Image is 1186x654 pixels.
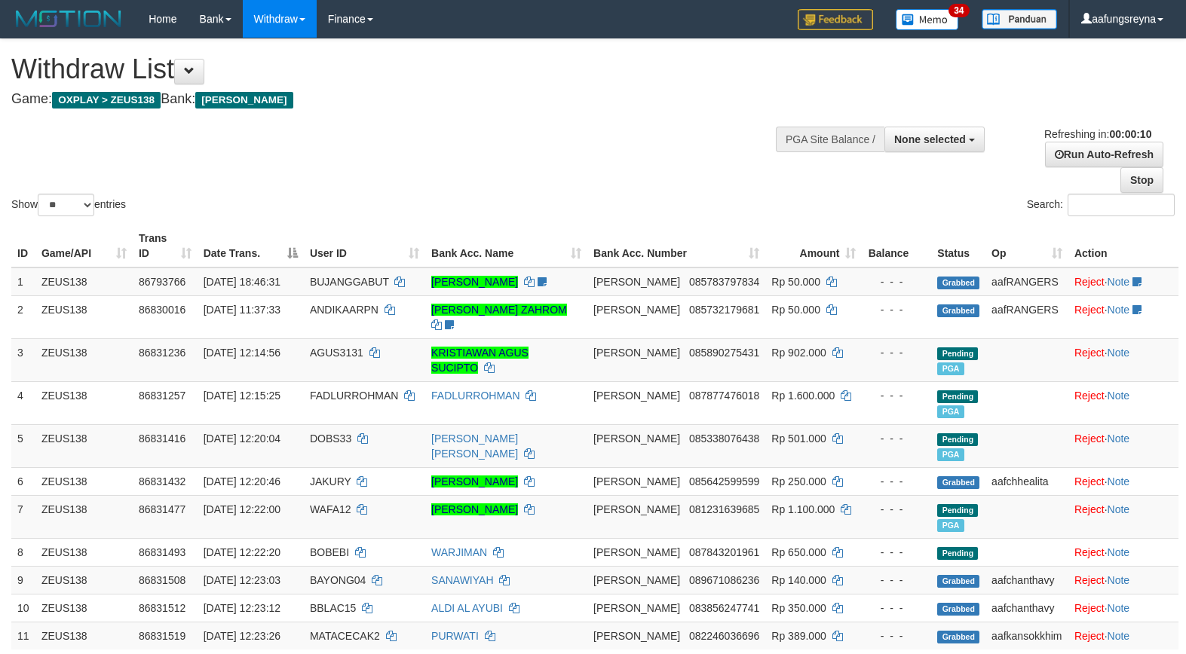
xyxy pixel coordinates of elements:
[204,276,280,288] span: [DATE] 18:46:31
[139,630,185,642] span: 86831519
[1108,630,1130,642] a: Note
[868,345,925,360] div: - - -
[35,225,133,267] th: Game/API: activate to sort column ascending
[11,194,126,216] label: Show entries
[310,503,351,515] span: WAFA12
[139,574,185,586] span: 86831508
[1108,602,1130,614] a: Note
[139,276,185,288] span: 86793766
[937,304,979,317] span: Grabbed
[11,495,35,538] td: 7
[1068,566,1178,594] td: ·
[1045,142,1163,167] a: Run Auto-Refresh
[1074,347,1105,359] a: Reject
[1068,538,1178,566] td: ·
[431,276,518,288] a: [PERSON_NAME]
[1074,602,1105,614] a: Reject
[1108,347,1130,359] a: Note
[798,9,873,30] img: Feedback.jpg
[1068,622,1178,649] td: ·
[204,503,280,515] span: [DATE] 12:22:00
[310,304,378,316] span: ANDIKAARPN
[1108,432,1130,445] a: Note
[771,630,826,642] span: Rp 389.000
[593,304,680,316] span: [PERSON_NAME]
[593,503,680,515] span: [PERSON_NAME]
[431,390,519,402] a: FADLURROHMAN
[35,594,133,622] td: ZEUS138
[204,475,280,487] span: [DATE] 12:20:46
[1074,276,1105,288] a: Reject
[593,546,680,558] span: [PERSON_NAME]
[1074,304,1105,316] a: Reject
[11,54,776,84] h1: Withdraw List
[868,431,925,446] div: - - -
[1109,128,1151,140] strong: 00:00:10
[593,475,680,487] span: [PERSON_NAME]
[896,9,959,30] img: Button%20Memo.svg
[771,432,826,445] span: Rp 501.000
[689,546,759,558] span: Copy 087843201961 to clipboard
[937,575,979,588] span: Grabbed
[1108,546,1130,558] a: Note
[771,503,835,515] span: Rp 1.100.000
[593,347,680,359] span: [PERSON_NAME]
[868,545,925,560] div: - - -
[204,304,280,316] span: [DATE] 11:37:33
[1120,167,1163,193] a: Stop
[948,4,969,17] span: 34
[139,304,185,316] span: 86830016
[868,502,925,517] div: - - -
[1068,338,1178,381] td: ·
[689,390,759,402] span: Copy 087877476018 to clipboard
[310,602,356,614] span: BBLAC15
[35,267,133,296] td: ZEUS138
[431,546,487,558] a: WARJIMAN
[310,574,366,586] span: BAYONG04
[1074,503,1105,515] a: Reject
[1108,574,1130,586] a: Note
[431,432,518,460] a: [PERSON_NAME] [PERSON_NAME]
[868,601,925,616] div: - - -
[11,467,35,495] td: 6
[937,631,979,643] span: Grabbed
[689,574,759,586] span: Copy 089671086236 to clipboard
[985,295,1068,338] td: aafRANGERS
[771,276,820,288] span: Rp 50.000
[937,476,979,489] span: Grabbed
[204,390,280,402] span: [DATE] 12:15:25
[985,594,1068,622] td: aafchanthavy
[204,574,280,586] span: [DATE] 12:23:03
[139,432,185,445] span: 86831416
[11,225,35,267] th: ID
[139,475,185,487] span: 86831432
[431,304,567,316] a: [PERSON_NAME] ZAHROM
[198,225,304,267] th: Date Trans.: activate to sort column descending
[689,276,759,288] span: Copy 085783797834 to clipboard
[937,347,978,360] span: Pending
[1074,475,1105,487] a: Reject
[1068,194,1175,216] input: Search:
[985,622,1068,649] td: aafkansokkhim
[937,448,964,461] span: Marked by aafRornrotha
[11,8,126,30] img: MOTION_logo.png
[310,546,349,558] span: BOBEBI
[139,546,185,558] span: 86831493
[52,92,161,108] span: OXPLAY > ZEUS138
[310,475,351,487] span: JAKURY
[11,338,35,381] td: 3
[11,594,35,622] td: 10
[195,92,293,108] span: [PERSON_NAME]
[310,347,363,359] span: AGUS3131
[868,628,925,643] div: - - -
[35,467,133,495] td: ZEUS138
[11,424,35,467] td: 5
[689,432,759,445] span: Copy 085338076438 to clipboard
[1108,276,1130,288] a: Note
[771,475,826,487] span: Rp 250.000
[431,574,493,586] a: SANAWIYAH
[431,503,518,515] a: [PERSON_NAME]
[310,276,389,288] span: BUJANGGABUT
[689,475,759,487] span: Copy 085642599599 to clipboard
[765,225,862,267] th: Amount: activate to sort column ascending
